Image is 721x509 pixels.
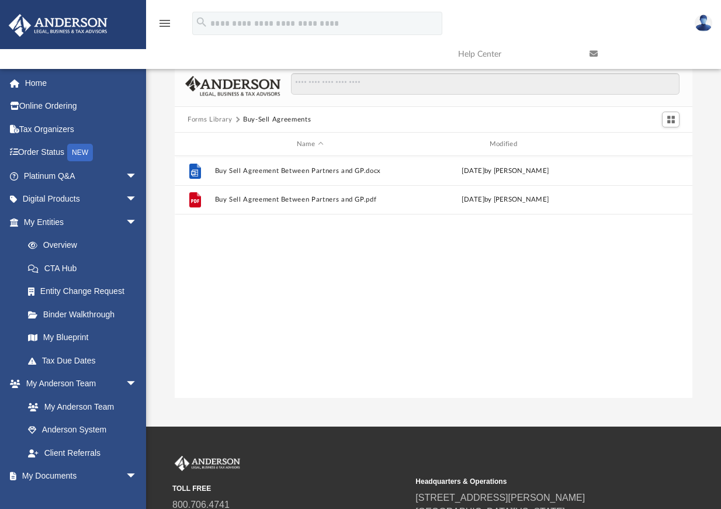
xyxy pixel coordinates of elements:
button: Buy-Sell Agreements [243,115,311,125]
button: Buy Sell Agreement Between Partners and GP.docx [215,167,405,175]
a: Order StatusNEW [8,141,155,165]
img: Anderson Advisors Platinum Portal [172,456,242,471]
a: Help Center [449,31,581,77]
a: Tax Organizers [8,117,155,141]
button: Forms Library [188,115,232,125]
span: arrow_drop_down [126,372,149,396]
a: Tax Due Dates [16,349,155,372]
img: User Pic [695,15,712,32]
span: arrow_drop_down [126,210,149,234]
div: Name [214,139,405,150]
div: [DATE] by [PERSON_NAME] [410,166,601,176]
a: My Blueprint [16,326,149,349]
input: Search files and folders [291,73,680,95]
a: Overview [16,234,155,257]
a: Digital Productsarrow_drop_down [8,188,155,211]
span: arrow_drop_down [126,465,149,489]
a: Platinum Q&Aarrow_drop_down [8,164,155,188]
a: Anderson System [16,418,149,442]
a: Online Ordering [8,95,155,118]
i: search [195,16,208,29]
span: arrow_drop_down [126,164,149,188]
a: My Documentsarrow_drop_down [8,465,149,488]
a: My Anderson Teamarrow_drop_down [8,372,149,396]
a: Client Referrals [16,441,149,465]
a: Binder Walkthrough [16,303,155,326]
span: arrow_drop_down [126,188,149,212]
a: [STREET_ADDRESS][PERSON_NAME] [415,493,585,503]
div: Modified [410,139,601,150]
a: My Anderson Team [16,395,143,418]
a: Entity Change Request [16,280,155,303]
a: menu [158,22,172,30]
img: Anderson Advisors Platinum Portal [5,14,111,37]
button: Buy Sell Agreement Between Partners and GP.pdf [215,196,405,203]
a: My Entitiesarrow_drop_down [8,210,155,234]
a: Home [8,71,155,95]
small: Headquarters & Operations [415,476,650,487]
i: menu [158,16,172,30]
div: id [605,139,687,150]
small: TOLL FREE [172,483,407,494]
button: Switch to Grid View [662,112,680,128]
div: [DATE] by [PERSON_NAME] [410,195,601,205]
div: id [180,139,209,150]
a: CTA Hub [16,257,155,280]
div: grid [175,156,692,398]
div: NEW [67,144,93,161]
